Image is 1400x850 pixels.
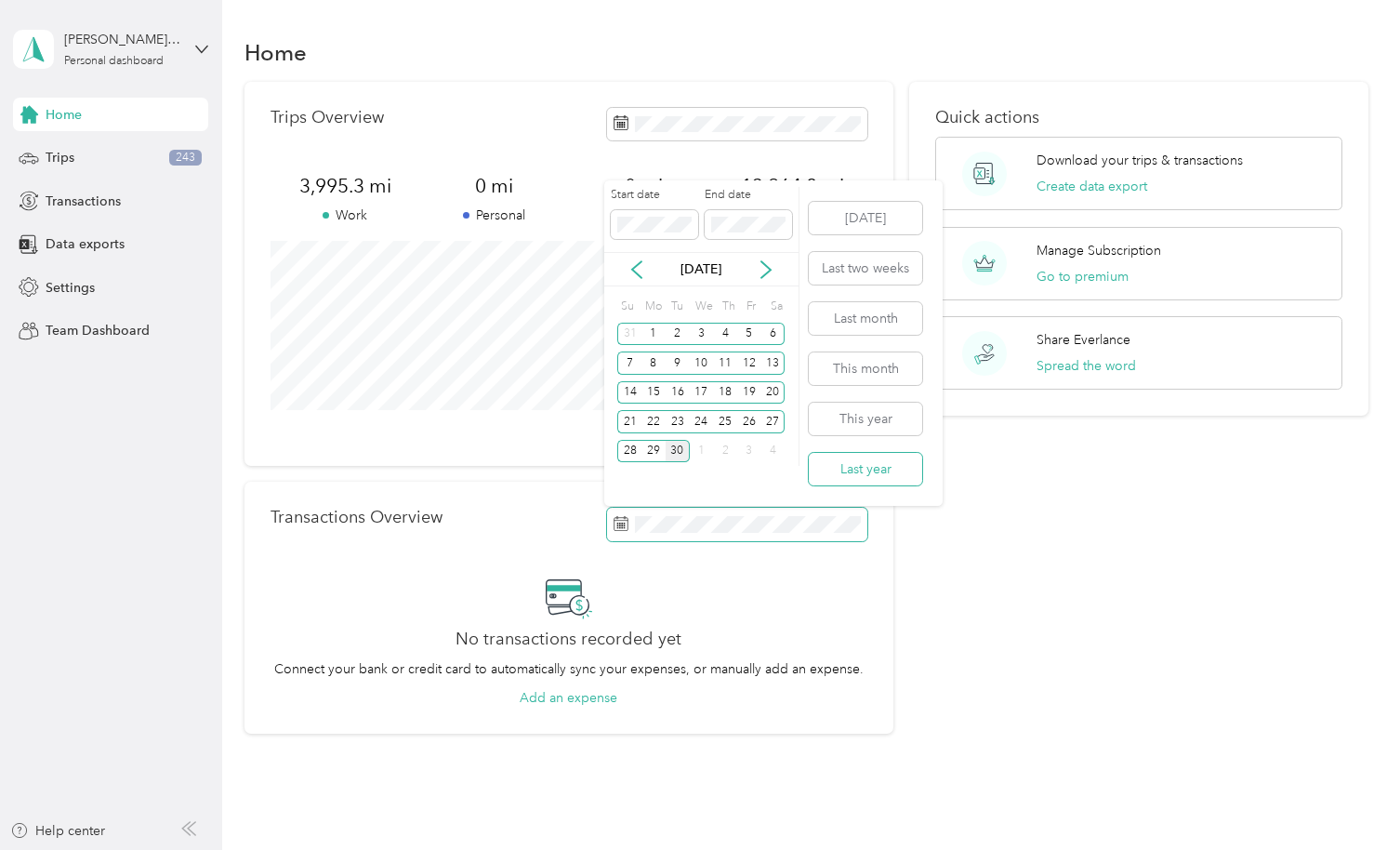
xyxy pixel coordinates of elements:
div: Tu [668,293,686,319]
p: Trips Overview [271,108,384,127]
div: 10 [690,352,714,375]
span: 243 [169,150,202,166]
p: Transactions Overview [271,508,442,527]
div: 17 [690,381,714,405]
div: 22 [641,410,666,433]
div: 21 [617,410,641,433]
div: 14 [617,381,641,405]
div: 28 [617,440,641,463]
button: This year [809,403,922,435]
div: 5 [737,323,761,346]
p: Manage Subscription [1037,241,1161,260]
span: Settings [46,278,95,298]
div: 18 [713,381,737,405]
button: Go to premium [1037,267,1129,286]
div: 12 [737,352,761,375]
span: Home [46,105,82,125]
div: 7 [617,352,641,375]
div: Sa [768,293,786,319]
span: 13,964.8 mi [718,173,866,199]
p: Quick actions [935,108,1341,127]
div: 16 [666,381,690,405]
div: 1 [690,440,714,463]
span: Transactions [46,192,121,211]
button: Last year [809,453,922,485]
p: Connect your bank or credit card to automatically sync your expenses, or manually add an expense. [274,659,864,679]
div: 31 [617,323,641,346]
div: 4 [713,323,737,346]
p: Personal [420,206,569,225]
h1: Home [244,43,307,62]
p: Work [271,206,419,225]
button: Spread the word [1037,356,1136,376]
button: [DATE] [809,202,922,234]
div: 23 [666,410,690,433]
button: Last month [809,302,922,335]
div: We [692,293,713,319]
div: 9 [666,352,690,375]
div: 4 [761,440,786,463]
div: 13 [761,352,786,375]
h2: No transactions recorded yet [456,630,681,649]
div: 19 [737,381,761,405]
div: 24 [690,410,714,433]
label: Start date [611,187,698,204]
div: 20 [761,381,786,405]
p: [DATE] [662,259,740,279]
p: Download your trips & transactions [1037,151,1243,170]
span: Data exports [46,234,125,254]
div: 30 [666,440,690,463]
div: Mo [641,293,662,319]
div: 27 [761,410,786,433]
p: Other [569,206,718,225]
div: 25 [713,410,737,433]
div: 2 [713,440,737,463]
div: Fr [744,293,761,319]
div: 26 [737,410,761,433]
div: 29 [641,440,666,463]
div: 15 [641,381,666,405]
iframe: Everlance-gr Chat Button Frame [1296,746,1400,850]
div: 1 [641,323,666,346]
button: Help center [10,821,105,841]
span: 0 mi [569,173,718,199]
div: Th [720,293,737,319]
span: Team Dashboard [46,321,150,340]
p: Share Everlance [1037,330,1130,350]
div: 8 [641,352,666,375]
button: This month [809,352,922,385]
div: 3 [690,323,714,346]
button: Create data export [1037,177,1147,196]
div: Su [617,293,635,319]
span: Trips [46,148,74,167]
div: 2 [666,323,690,346]
div: [PERSON_NAME][EMAIL_ADDRESS][PERSON_NAME][DOMAIN_NAME] [64,30,180,49]
label: End date [705,187,792,204]
div: 3 [737,440,761,463]
button: Last two weeks [809,252,922,285]
div: 11 [713,352,737,375]
div: 6 [761,323,786,346]
span: 0 mi [420,173,569,199]
span: 3,995.3 mi [271,173,419,199]
button: Add an expense [520,688,617,708]
div: Personal dashboard [64,56,164,67]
